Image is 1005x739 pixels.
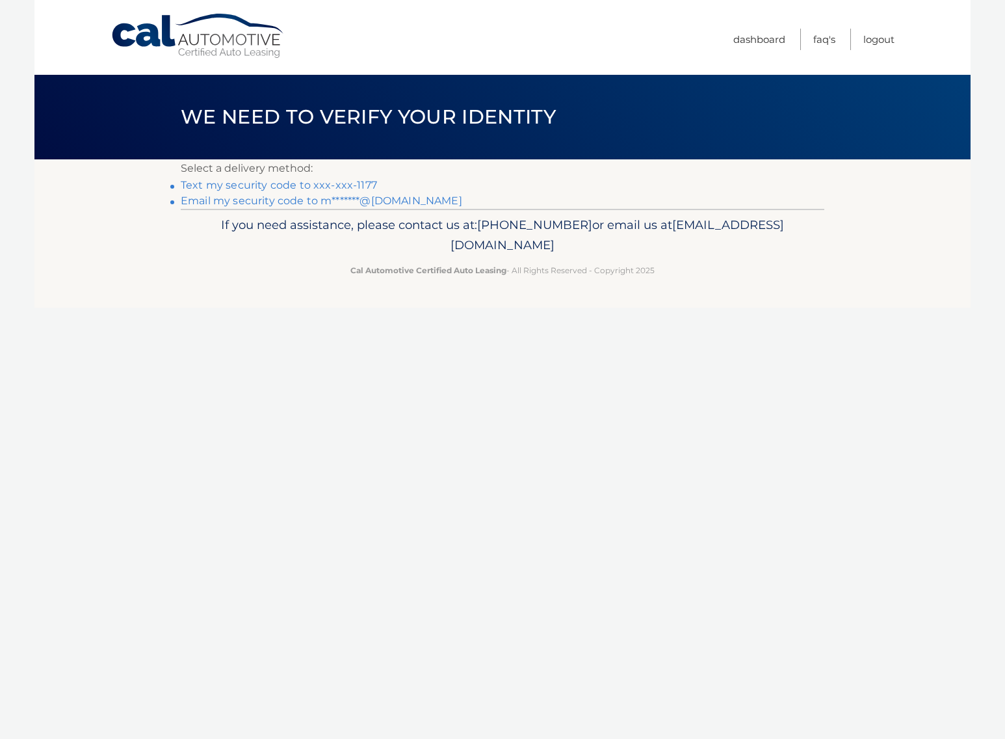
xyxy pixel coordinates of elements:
[111,13,286,59] a: Cal Automotive
[189,215,816,256] p: If you need assistance, please contact us at: or email us at
[181,159,824,178] p: Select a delivery method:
[350,265,506,275] strong: Cal Automotive Certified Auto Leasing
[477,217,592,232] span: [PHONE_NUMBER]
[189,263,816,277] p: - All Rights Reserved - Copyright 2025
[733,29,785,50] a: Dashboard
[813,29,835,50] a: FAQ's
[181,179,377,191] a: Text my security code to xxx-xxx-1177
[863,29,894,50] a: Logout
[181,195,462,207] a: Email my security code to m*******@[DOMAIN_NAME]
[181,105,556,129] span: We need to verify your identity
